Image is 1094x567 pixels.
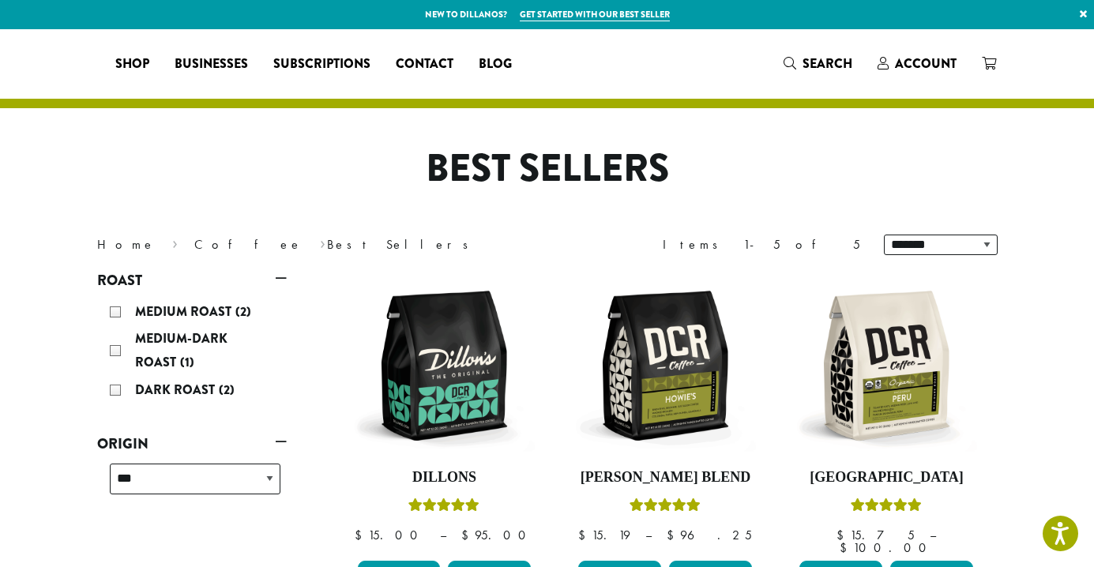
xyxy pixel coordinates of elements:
[97,235,524,254] nav: Breadcrumb
[479,54,512,74] span: Blog
[630,496,701,520] div: Rated 4.67 out of 5
[354,275,536,554] a: DillonsRated 5.00 out of 5
[440,527,446,543] span: –
[115,54,149,74] span: Shop
[97,267,287,294] a: Roast
[408,496,479,520] div: Rated 5.00 out of 5
[795,275,977,554] a: [GEOGRAPHIC_DATA]Rated 4.83 out of 5
[103,51,162,77] a: Shop
[645,527,652,543] span: –
[354,469,536,486] h4: Dillons
[803,54,852,73] span: Search
[175,54,248,74] span: Businesses
[574,469,756,486] h4: [PERSON_NAME] Blend
[97,430,287,457] a: Origin
[930,527,936,543] span: –
[578,527,630,543] bdi: 15.19
[355,527,425,543] bdi: 15.00
[135,381,219,399] span: Dark Roast
[574,275,756,554] a: [PERSON_NAME] BlendRated 4.67 out of 5
[172,230,178,254] span: ›
[355,527,368,543] span: $
[836,527,915,543] bdi: 15.75
[273,54,370,74] span: Subscriptions
[771,51,865,77] a: Search
[97,236,156,253] a: Home
[194,236,303,253] a: Coffee
[135,302,235,321] span: Medium Roast
[97,457,287,513] div: Origin
[135,329,227,371] span: Medium-Dark Roast
[235,302,251,321] span: (2)
[578,527,592,543] span: $
[840,539,853,556] span: $
[851,496,922,520] div: Rated 4.83 out of 5
[663,235,860,254] div: Items 1-5 of 5
[895,54,957,73] span: Account
[574,275,756,456] img: DCR-12oz-Howies-Stock-scaled.png
[85,146,1009,192] h1: Best Sellers
[840,539,934,556] bdi: 100.00
[219,381,235,399] span: (2)
[520,8,670,21] a: Get started with our best seller
[180,353,194,371] span: (1)
[396,54,453,74] span: Contact
[667,527,680,543] span: $
[795,469,977,486] h4: [GEOGRAPHIC_DATA]
[320,230,325,254] span: ›
[795,275,977,456] img: DCR-12oz-FTO-Peru-Stock-scaled.png
[667,527,752,543] bdi: 96.25
[461,527,475,543] span: $
[353,275,535,456] img: DCR-12oz-Dillons-Stock-scaled.png
[97,294,287,411] div: Roast
[461,527,533,543] bdi: 95.00
[836,527,850,543] span: $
